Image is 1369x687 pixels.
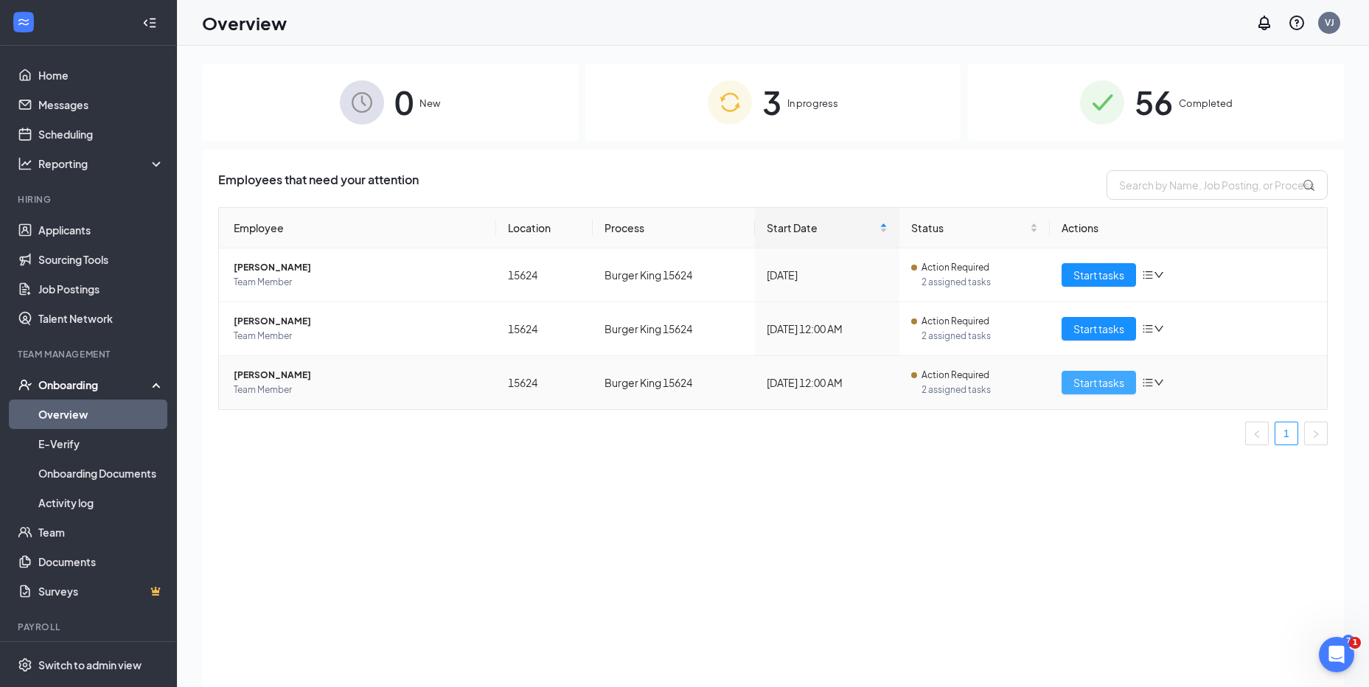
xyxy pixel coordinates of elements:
[38,90,164,119] a: Messages
[38,274,164,304] a: Job Postings
[922,260,989,275] span: Action Required
[922,314,989,329] span: Action Required
[1154,270,1164,280] span: down
[38,215,164,245] a: Applicants
[593,356,755,409] td: Burger King 15624
[1325,16,1334,29] div: VJ
[38,400,164,429] a: Overview
[1179,96,1233,111] span: Completed
[767,220,877,236] span: Start Date
[1107,170,1328,200] input: Search by Name, Job Posting, or Process
[1319,637,1354,672] iframe: Intercom live chat
[922,329,1038,343] span: 2 assigned tasks
[38,60,164,90] a: Home
[1154,324,1164,334] span: down
[1135,77,1173,128] span: 56
[18,377,32,392] svg: UserCheck
[922,275,1038,290] span: 2 assigned tasks
[234,260,484,275] span: [PERSON_NAME]
[18,156,32,171] svg: Analysis
[38,304,164,333] a: Talent Network
[1349,637,1361,649] span: 1
[1245,422,1269,445] button: left
[38,517,164,547] a: Team
[1304,422,1328,445] li: Next Page
[911,220,1027,236] span: Status
[1073,321,1124,337] span: Start tasks
[18,658,32,672] svg: Settings
[922,368,989,383] span: Action Required
[38,658,142,672] div: Switch to admin view
[1154,377,1164,388] span: down
[219,208,496,248] th: Employee
[234,314,484,329] span: [PERSON_NAME]
[496,302,593,356] td: 15624
[1275,422,1298,445] li: 1
[496,208,593,248] th: Location
[496,248,593,302] td: 15624
[234,329,484,343] span: Team Member
[762,77,781,128] span: 3
[922,383,1038,397] span: 2 assigned tasks
[234,275,484,290] span: Team Member
[419,96,440,111] span: New
[496,356,593,409] td: 15624
[38,156,165,171] div: Reporting
[1311,430,1320,439] span: right
[767,374,888,391] div: [DATE] 12:00 AM
[1073,267,1124,283] span: Start tasks
[1062,371,1136,394] button: Start tasks
[593,302,755,356] td: Burger King 15624
[38,547,164,576] a: Documents
[1142,269,1154,281] span: bars
[234,368,484,383] span: [PERSON_NAME]
[202,10,287,35] h1: Overview
[1275,422,1297,444] a: 1
[767,321,888,337] div: [DATE] 12:00 AM
[38,245,164,274] a: Sourcing Tools
[767,267,888,283] div: [DATE]
[1304,422,1328,445] button: right
[142,15,157,30] svg: Collapse
[18,193,161,206] div: Hiring
[38,429,164,458] a: E-Verify
[1253,430,1261,439] span: left
[234,383,484,397] span: Team Member
[38,488,164,517] a: Activity log
[18,348,161,360] div: Team Management
[899,208,1050,248] th: Status
[1245,422,1269,445] li: Previous Page
[1050,208,1327,248] th: Actions
[1288,14,1306,32] svg: QuestionInfo
[394,77,414,128] span: 0
[593,248,755,302] td: Burger King 15624
[1073,374,1124,391] span: Start tasks
[593,208,755,248] th: Process
[1142,323,1154,335] span: bars
[18,621,161,633] div: Payroll
[38,458,164,488] a: Onboarding Documents
[38,119,164,149] a: Scheduling
[1062,317,1136,341] button: Start tasks
[787,96,838,111] span: In progress
[16,15,31,29] svg: WorkstreamLogo
[218,170,419,200] span: Employees that need your attention
[1342,635,1354,647] div: 7
[1142,377,1154,388] span: bars
[1255,14,1273,32] svg: Notifications
[38,377,152,392] div: Onboarding
[1062,263,1136,287] button: Start tasks
[38,576,164,606] a: SurveysCrown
